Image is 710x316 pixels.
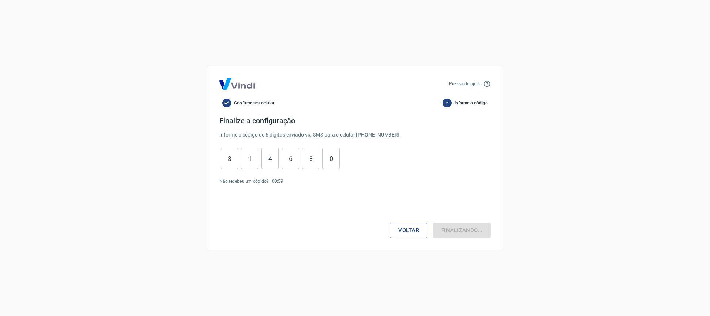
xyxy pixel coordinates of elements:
p: Precisa de ajuda [449,80,482,87]
button: Voltar [390,223,427,238]
span: Informe o código [454,100,488,106]
text: 2 [446,101,448,106]
h4: Finalize a configuração [219,116,491,125]
p: Não recebeu um cógido? [219,178,269,185]
img: Logo Vind [219,78,255,90]
p: 00 : 59 [272,178,283,185]
span: Confirme seu celular [234,100,274,106]
p: Informe o código de 6 dígitos enviado via SMS para o celular [PHONE_NUMBER] . [219,131,491,139]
